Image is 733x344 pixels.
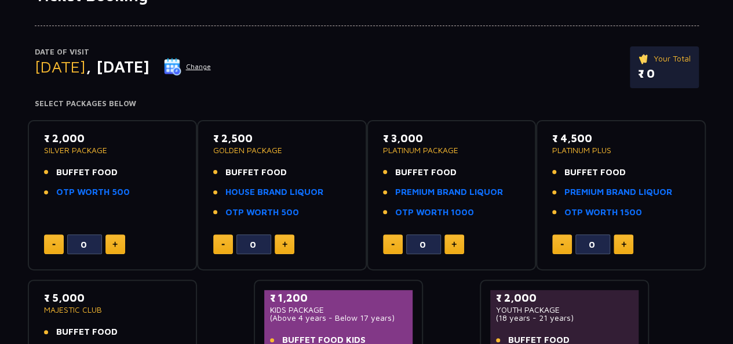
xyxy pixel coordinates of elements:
[564,186,672,199] a: PREMIUM BRAND LIQUOR
[44,131,181,146] p: ₹ 2,000
[282,241,287,247] img: plus
[395,166,457,179] span: BUFFET FOOD
[52,244,56,245] img: minus
[213,131,351,146] p: ₹ 2,500
[270,290,407,306] p: ₹ 1,200
[621,241,626,247] img: plus
[56,186,130,199] a: OTP WORTH 500
[638,65,691,82] p: ₹ 0
[638,52,650,65] img: ticket
[213,146,351,154] p: GOLDEN PACKAGE
[44,306,181,314] p: MAJESTIC CLUB
[270,306,407,314] p: KIDS PACKAGE
[44,290,181,306] p: ₹ 5,000
[496,290,633,306] p: ₹ 2,000
[496,314,633,322] p: (18 years - 21 years)
[44,146,181,154] p: SILVER PACKAGE
[564,206,642,219] a: OTP WORTH 1500
[383,131,520,146] p: ₹ 3,000
[86,57,149,76] span: , [DATE]
[163,57,211,76] button: Change
[391,244,395,245] img: minus
[221,244,225,245] img: minus
[270,314,407,322] p: (Above 4 years - Below 17 years)
[552,131,690,146] p: ₹ 4,500
[35,99,699,108] h4: Select Packages Below
[56,325,118,339] span: BUFFET FOOD
[35,46,211,58] p: Date of Visit
[451,241,457,247] img: plus
[112,241,118,247] img: plus
[564,166,626,179] span: BUFFET FOOD
[56,166,118,179] span: BUFFET FOOD
[225,186,323,199] a: HOUSE BRAND LIQUOR
[383,146,520,154] p: PLATINUM PACKAGE
[496,306,633,314] p: YOUTH PACKAGE
[225,206,299,219] a: OTP WORTH 500
[395,186,503,199] a: PREMIUM BRAND LIQUOR
[225,166,287,179] span: BUFFET FOOD
[638,52,691,65] p: Your Total
[35,57,86,76] span: [DATE]
[552,146,690,154] p: PLATINUM PLUS
[560,244,564,245] img: minus
[395,206,474,219] a: OTP WORTH 1000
